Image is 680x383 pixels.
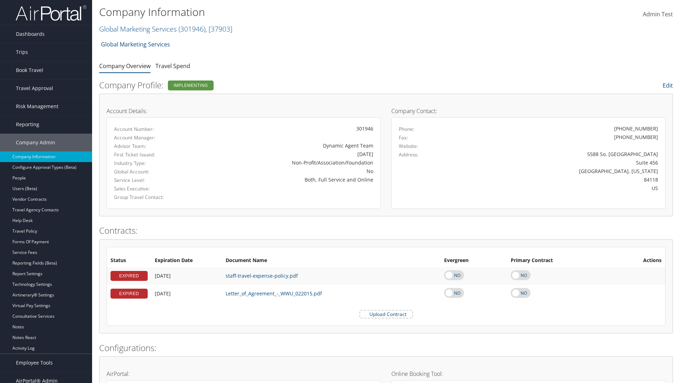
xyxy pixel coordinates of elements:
label: Website: [399,143,418,150]
label: Phone: [399,126,414,133]
label: Group Travel Contact: [114,194,193,201]
div: [GEOGRAPHIC_DATA], [US_STATE] [466,167,658,175]
label: Fax: [399,134,408,141]
label: Address: [399,151,418,158]
div: Add/Edit Date [155,273,219,279]
label: Advisor Team: [114,143,193,150]
label: Upload Contract [360,311,412,318]
th: Expiration Date [151,254,222,267]
label: Service Level: [114,177,193,184]
a: staff-travel-expense-policy.pdf [226,272,298,279]
div: EXPIRED [110,289,148,299]
div: Suite 456 [466,159,658,166]
span: Company Admin [16,134,55,151]
a: Global Marketing Services [99,24,232,34]
h2: Company Profile: [99,79,478,91]
div: Both, Full Service and Online [204,176,373,183]
span: Employee Tools [16,354,53,372]
span: ( 301946 ) [178,24,205,34]
label: First Ticket Issued: [114,151,193,158]
label: Account Number: [114,126,193,133]
h4: Online Booking Tool: [391,371,665,377]
h4: Account Details: [107,108,381,114]
div: 84118 [466,176,658,183]
div: [PHONE_NUMBER] [614,125,658,132]
h4: Company Contact: [391,108,665,114]
span: Travel Approval [16,79,53,97]
a: Global Marketing Services [101,37,170,51]
span: Book Travel [16,61,43,79]
i: Remove Contract [654,269,662,283]
div: No [204,167,373,175]
i: Remove Contract [654,287,662,300]
th: Evergreen [441,254,507,267]
label: Global Account: [114,168,193,175]
span: Risk Management [16,98,58,115]
div: 5588 So. [GEOGRAPHIC_DATA] [466,150,658,158]
div: US [466,184,658,192]
th: Actions [611,254,665,267]
h1: Company Information [99,5,482,20]
label: Sales Executive: [114,185,193,192]
span: Reporting [16,116,39,133]
img: airportal-logo.png [16,5,86,21]
span: [DATE] [155,290,171,297]
th: Document Name [222,254,441,267]
a: Letter_of_Agreement_-_WWU_022015.pdf [226,290,322,297]
a: Edit [663,82,673,89]
label: Account Manager: [114,134,193,141]
a: Travel Spend [155,62,190,70]
th: Status [107,254,151,267]
a: Admin Test [643,4,673,26]
th: Primary Contract [507,254,611,267]
div: [PHONE_NUMBER] [614,133,658,141]
div: EXPIRED [110,271,148,281]
div: Add/Edit Date [155,290,219,297]
div: [DATE] [204,150,373,158]
a: Company Overview [99,62,151,70]
div: Dynamic Agent Team [204,142,373,149]
h2: Configurations: [99,342,673,354]
div: Non-Profit/Association/Foundation [204,159,373,166]
div: Implementing [168,81,214,90]
span: Dashboards [16,25,45,43]
div: 301946 [204,125,373,132]
span: Trips [16,43,28,61]
span: , [ 37903 ] [205,24,232,34]
span: [DATE] [155,272,171,279]
span: Admin Test [643,10,673,18]
label: Industry Type: [114,160,193,167]
h4: AirPortal: [107,371,381,377]
h2: Contracts: [99,224,673,237]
